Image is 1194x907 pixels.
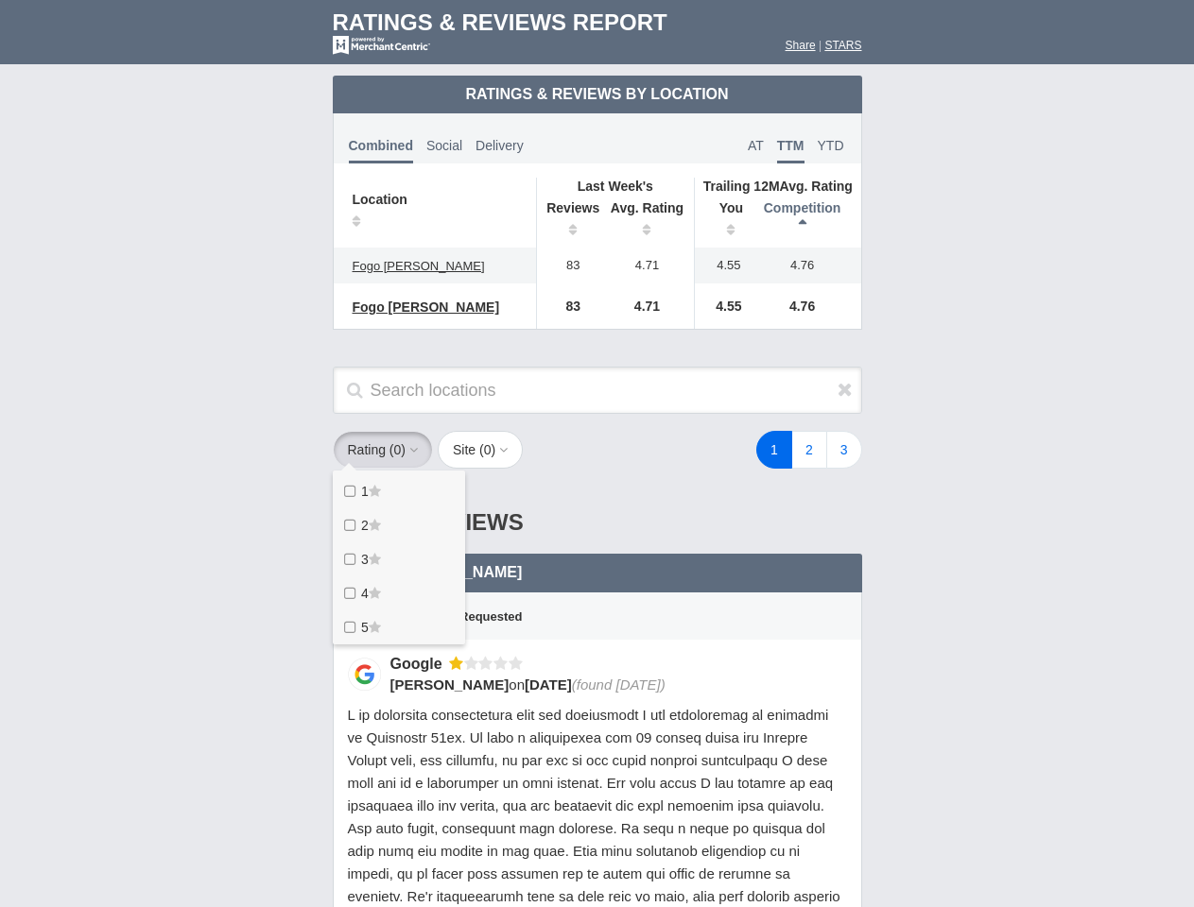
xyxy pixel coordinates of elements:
[703,179,780,194] span: Trailing 12M
[334,178,537,248] th: Location: activate to sort column ascending
[819,39,822,52] span: |
[572,676,666,693] span: (found [DATE])
[343,255,494,278] a: Fogo [PERSON_NAME]
[476,138,524,153] span: Delivery
[361,620,369,635] span: 5
[791,431,827,469] a: 2
[361,518,369,533] span: 2
[438,431,523,469] button: Site (0)
[348,658,381,691] img: Google
[748,138,764,153] span: AT
[695,178,861,195] th: Avg. Rating
[536,248,600,283] td: 83
[361,552,369,567] span: 3
[824,39,861,52] a: STARS
[753,195,861,248] th: Competition : activate to sort column descending
[786,39,816,52] a: Share
[349,138,413,163] span: Combined
[343,296,510,318] a: Fogo [PERSON_NAME]
[695,195,753,248] th: You: activate to sort column ascending
[600,195,695,248] th: Avg. Rating: activate to sort column ascending
[353,259,485,273] span: Fogo [PERSON_NAME]
[333,491,862,554] div: 1-Star Reviews
[818,138,844,153] span: YTD
[333,76,862,113] td: Ratings & Reviews by Location
[536,283,600,329] td: 83
[600,283,695,329] td: 4.71
[525,676,572,693] span: [DATE]
[536,178,694,195] th: Last Week's
[756,431,792,469] a: 1
[333,431,434,469] button: Rating (0)
[600,248,695,283] td: 4.71
[353,299,500,315] span: Fogo [PERSON_NAME]
[753,248,861,283] td: 4.76
[695,283,753,329] td: 4.55
[333,36,430,55] img: mc-powered-by-logo-white-103.png
[753,283,861,329] td: 4.76
[390,675,835,694] div: on
[361,484,369,499] span: 1
[390,676,510,693] span: [PERSON_NAME]
[394,442,402,457] span: 0
[348,609,523,624] span: Replied Contact Requested
[826,431,862,469] a: 3
[426,138,462,153] span: Social
[361,586,369,601] span: 4
[777,138,805,163] span: TTM
[695,248,753,283] td: 4.55
[484,442,492,457] span: 0
[390,654,449,674] div: Google
[536,195,600,248] th: Reviews: activate to sort column ascending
